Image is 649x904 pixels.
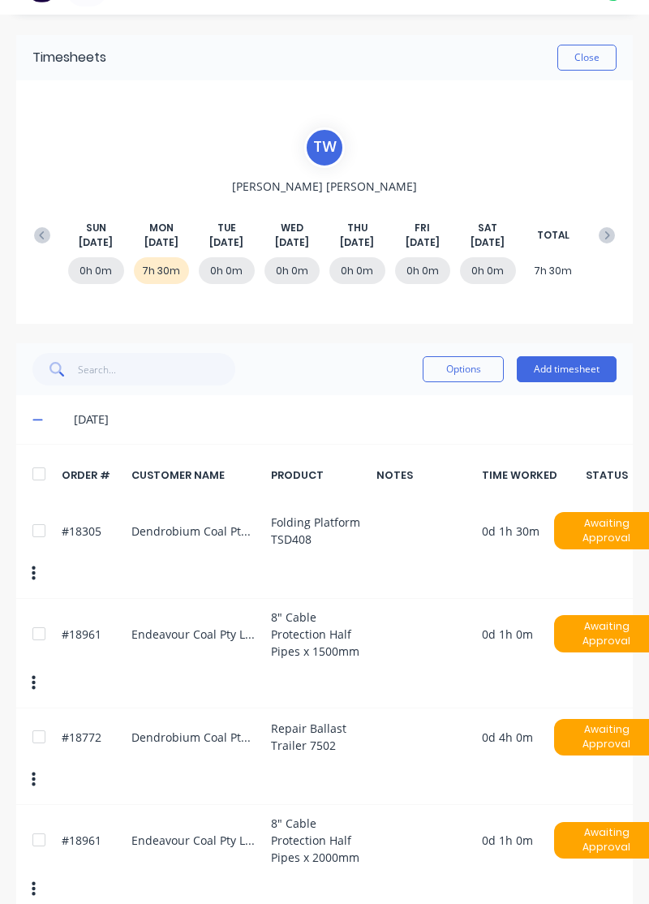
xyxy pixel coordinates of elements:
[482,467,587,483] div: TIME WORKED
[32,48,106,67] div: Timesheets
[271,467,367,483] div: PRODUCT
[78,353,236,385] input: Search...
[264,257,320,284] div: 0h 0m
[340,235,374,250] span: [DATE]
[134,257,190,284] div: 7h 30m
[557,45,617,71] button: Close
[74,411,617,428] div: [DATE]
[406,235,440,250] span: [DATE]
[329,257,385,284] div: 0h 0m
[347,221,367,235] span: THU
[275,235,309,250] span: [DATE]
[376,467,473,483] div: NOTES
[471,235,505,250] span: [DATE]
[62,467,122,483] div: ORDER #
[395,257,451,284] div: 0h 0m
[149,221,174,235] span: MON
[526,257,582,284] div: 7h 30m
[281,221,303,235] span: WED
[517,356,617,382] button: Add timesheet
[217,221,236,235] span: TUE
[478,221,497,235] span: SAT
[68,257,124,284] div: 0h 0m
[596,467,617,483] div: STATUS
[86,221,106,235] span: SUN
[79,235,113,250] span: [DATE]
[537,228,569,243] span: TOTAL
[209,235,243,250] span: [DATE]
[460,257,516,284] div: 0h 0m
[131,467,261,483] div: CUSTOMER NAME
[415,221,430,235] span: FRI
[304,127,345,168] div: T W
[199,257,255,284] div: 0h 0m
[232,178,417,195] span: [PERSON_NAME] [PERSON_NAME]
[423,356,504,382] button: Options
[144,235,178,250] span: [DATE]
